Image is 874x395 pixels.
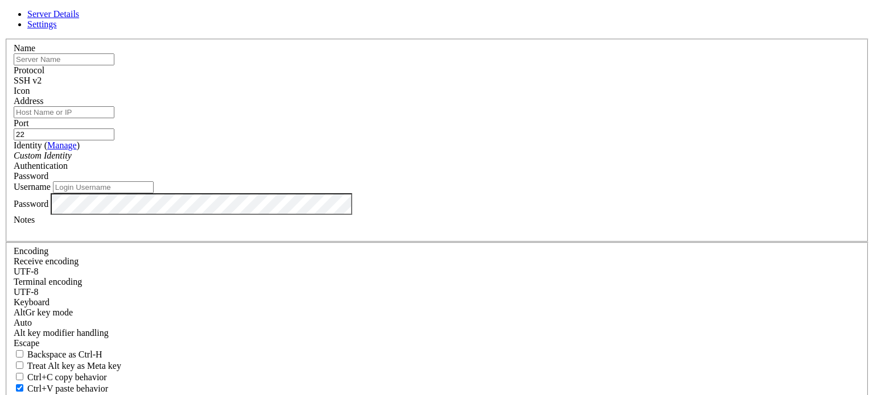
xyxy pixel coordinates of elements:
[14,246,48,256] label: Encoding
[14,277,82,286] label: The default terminal encoding. ISO-2022 enables character map translations (like graphics maps). ...
[16,361,23,369] input: Treat Alt key as Meta key
[14,215,35,224] label: Notes
[14,267,860,277] div: UTF-8
[14,384,108,393] label: Ctrl+V pastes if true, sends ^V to host if false. Ctrl+Shift+V sends ^V to host if true, pastes i...
[14,318,32,327] span: Auto
[14,96,43,106] label: Address
[14,171,860,181] div: Password
[14,43,35,53] label: Name
[14,118,29,128] label: Port
[14,297,50,307] label: Keyboard
[53,181,154,193] input: Login Username
[14,267,39,276] span: UTF-8
[16,350,23,357] input: Backspace as Ctrl-H
[14,256,79,266] label: Set the expected encoding for data received from the host. If the encodings do not match, visual ...
[14,65,44,75] label: Protocol
[16,384,23,392] input: Ctrl+V paste behavior
[27,350,102,359] span: Backspace as Ctrl-H
[14,76,860,86] div: SSH v2
[14,328,109,338] label: Controls how the Alt key is handled. Escape: Send an ESC prefix. 8-Bit: Add 128 to the typed char...
[14,161,68,171] label: Authentication
[27,9,79,19] a: Server Details
[44,140,80,150] span: ( )
[16,373,23,380] input: Ctrl+C copy behavior
[14,76,42,85] span: SSH v2
[14,350,102,359] label: If true, the backspace should send BS ('\x08', aka ^H). Otherwise the backspace key should send '...
[27,372,107,382] span: Ctrl+C copy behavior
[14,151,860,161] div: Custom Identity
[27,19,57,29] a: Settings
[14,307,73,317] label: Set the expected encoding for data received from the host. If the encodings do not match, visual ...
[14,198,48,208] label: Password
[14,287,39,297] span: UTF-8
[27,361,121,371] span: Treat Alt key as Meta key
[14,86,30,95] label: Icon
[14,151,72,160] i: Custom Identity
[14,338,860,348] div: Escape
[14,106,114,118] input: Host Name or IP
[14,287,860,297] div: UTF-8
[27,384,108,393] span: Ctrl+V paste behavior
[14,372,107,382] label: Ctrl-C copies if true, send ^C to host if false. Ctrl-Shift-C sends ^C to host if true, copies if...
[47,140,77,150] a: Manage
[14,171,48,181] span: Password
[14,318,860,328] div: Auto
[14,53,114,65] input: Server Name
[14,182,51,192] label: Username
[14,361,121,371] label: Whether the Alt key acts as a Meta key or as a distinct Alt key.
[14,140,80,150] label: Identity
[14,128,114,140] input: Port Number
[14,338,39,348] span: Escape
